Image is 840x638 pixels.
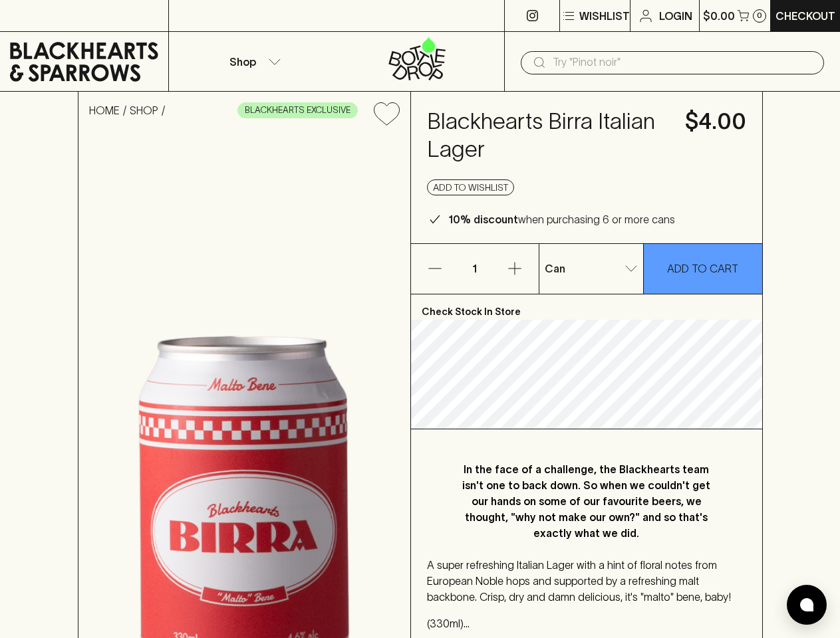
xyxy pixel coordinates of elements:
[169,8,180,24] p: ⠀
[427,557,746,605] p: A super refreshing Italian Lager with a hint of floral notes from European Noble hops and support...
[667,261,738,276] p: ADD TO CART
[775,8,835,24] p: Checkout
[800,598,813,611] img: bubble-icon
[459,244,491,294] p: 1
[169,32,337,91] button: Shop
[427,108,669,163] h4: Blackhearts Birra Italian Lager
[448,211,675,227] p: when purchasing 6 or more cans
[553,52,813,73] input: Try "Pinot noir"
[644,244,762,294] button: ADD TO CART
[685,108,746,136] h4: $4.00
[539,255,643,282] div: Can
[448,213,518,225] b: 10% discount
[229,54,256,70] p: Shop
[130,104,158,116] a: SHOP
[427,179,514,195] button: Add to wishlist
[89,104,120,116] a: HOME
[427,615,746,631] p: (330ml) 4.6% ABV
[411,294,762,320] p: Check Stock In Store
[703,8,735,24] p: $0.00
[579,8,630,24] p: Wishlist
[238,104,357,117] span: BLACKHEARTS EXCLUSIVE
[545,261,565,276] p: Can
[659,8,692,24] p: Login
[454,461,720,541] p: In the face of a challenge, the Blackhearts team isn't one to back down. So when we couldn't get ...
[757,12,762,19] p: 0
[368,97,405,131] button: Add to wishlist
